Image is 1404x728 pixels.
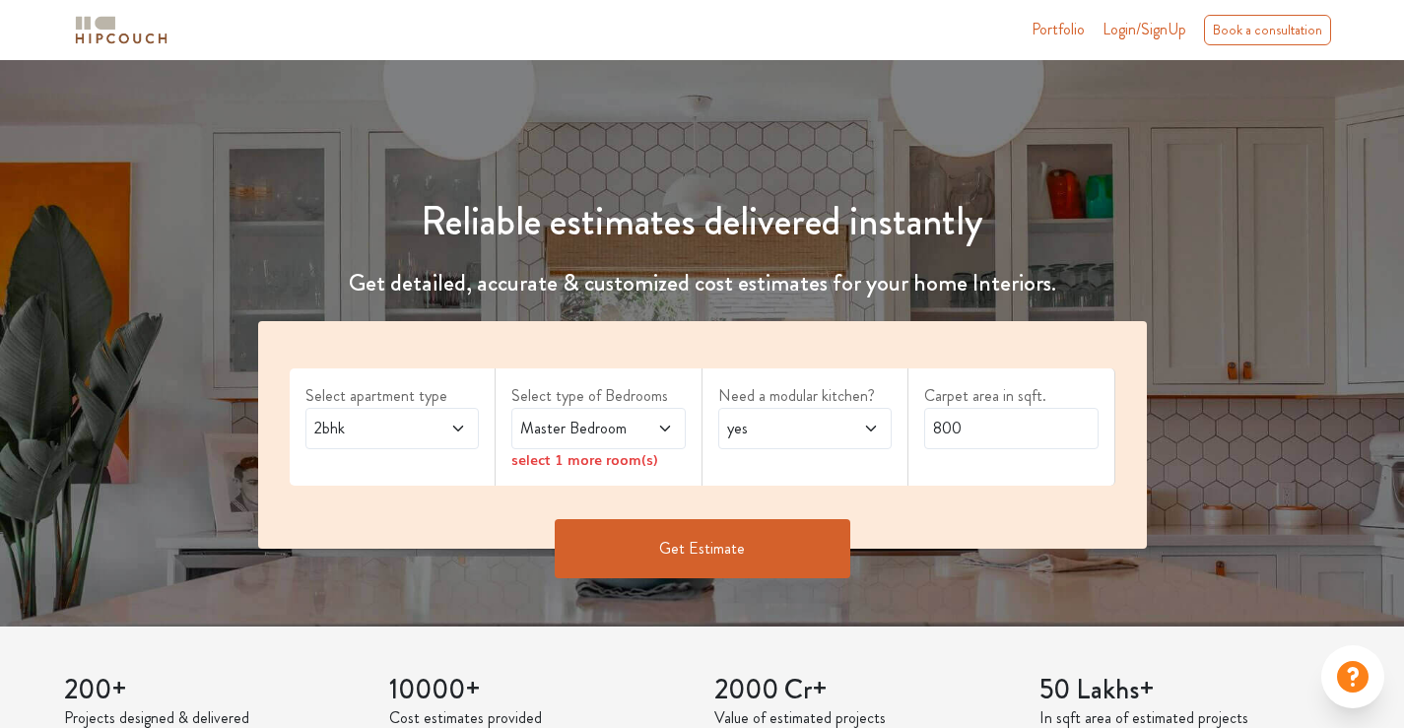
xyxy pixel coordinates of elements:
[1103,18,1186,40] span: Login/SignUp
[723,417,840,440] span: yes
[1032,18,1085,41] a: Portfolio
[305,384,480,408] label: Select apartment type
[511,384,686,408] label: Select type of Bedrooms
[310,417,428,440] span: 2bhk
[72,13,170,47] img: logo-horizontal.svg
[511,449,686,470] div: select 1 more room(s)
[555,519,850,578] button: Get Estimate
[246,269,1159,298] h4: Get detailed, accurate & customized cost estimates for your home Interiors.
[72,8,170,52] span: logo-horizontal.svg
[1204,15,1331,45] div: Book a consultation
[246,198,1159,245] h1: Reliable estimates delivered instantly
[64,674,366,707] h3: 200+
[924,408,1099,449] input: Enter area sqft
[1039,674,1341,707] h3: 50 Lakhs+
[389,674,691,707] h3: 10000+
[714,674,1016,707] h3: 2000 Cr+
[516,417,634,440] span: Master Bedroom
[924,384,1099,408] label: Carpet area in sqft.
[718,384,893,408] label: Need a modular kitchen?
